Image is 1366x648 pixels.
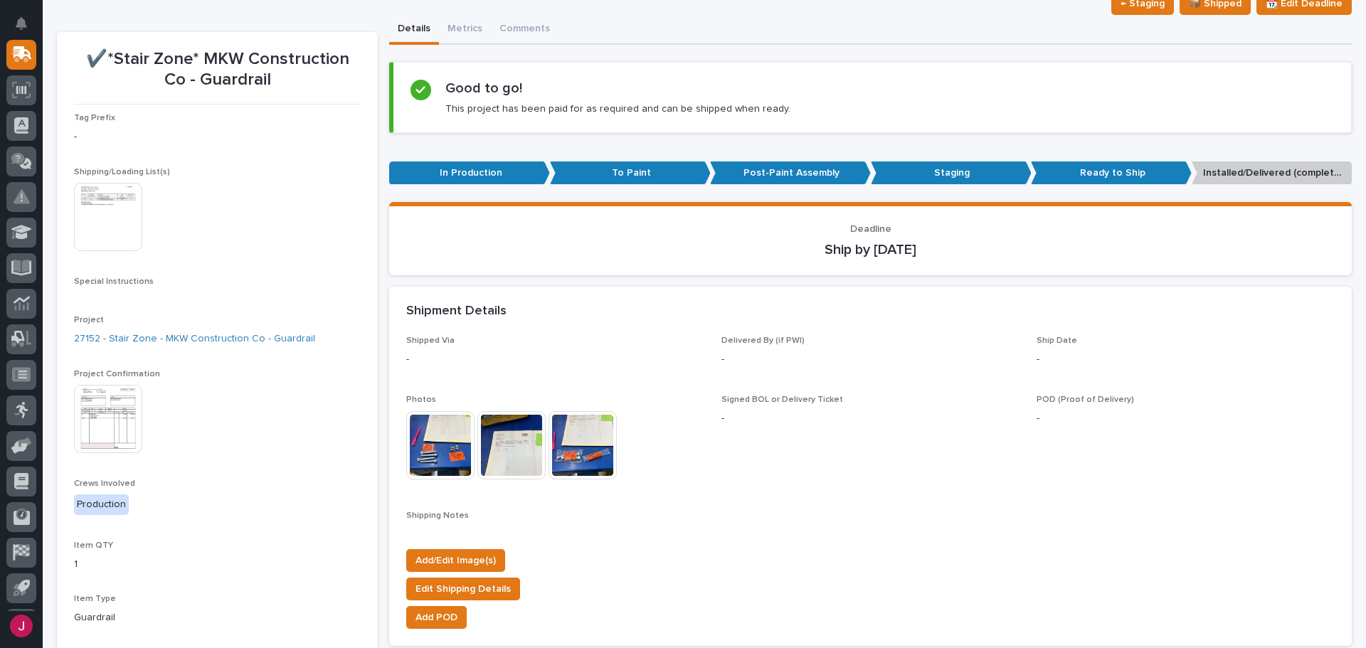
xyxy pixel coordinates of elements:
[406,395,436,404] span: Photos
[1031,161,1192,185] p: Ready to Ship
[439,15,491,45] button: Metrics
[6,611,36,641] button: users-avatar
[721,411,1020,426] p: -
[406,241,1335,258] p: Ship by [DATE]
[74,316,104,324] span: Project
[74,129,361,144] p: -
[710,161,871,185] p: Post-Paint Assembly
[74,494,129,515] div: Production
[389,161,550,185] p: In Production
[74,114,115,122] span: Tag Prefix
[74,168,170,176] span: Shipping/Loading List(s)
[74,277,154,286] span: Special Instructions
[74,557,361,572] p: 1
[74,479,135,488] span: Crews Involved
[74,595,116,603] span: Item Type
[445,80,522,97] h2: Good to go!
[1192,161,1352,185] p: Installed/Delivered (completely done)
[871,161,1032,185] p: Staging
[406,511,469,520] span: Shipping Notes
[18,17,36,40] div: Notifications
[406,549,505,572] button: Add/Edit Image(s)
[389,15,439,45] button: Details
[74,610,361,625] p: Guardrail
[406,606,467,629] button: Add POD
[74,541,113,550] span: Item QTY
[550,161,711,185] p: To Paint
[721,336,805,345] span: Delivered By (if PWI)
[721,352,1020,367] p: -
[1037,411,1335,426] p: -
[721,395,843,404] span: Signed BOL or Delivery Ticket
[406,352,704,367] p: -
[491,15,558,45] button: Comments
[6,9,36,38] button: Notifications
[1037,395,1134,404] span: POD (Proof of Delivery)
[74,370,160,378] span: Project Confirmation
[850,224,891,234] span: Deadline
[445,102,790,115] p: This project has been paid for as required and can be shipped when ready.
[74,49,361,90] p: ✔️*Stair Zone* MKW Construction Co - Guardrail
[415,580,511,597] span: Edit Shipping Details
[1037,352,1335,367] p: -
[406,304,507,319] h2: Shipment Details
[1037,336,1077,345] span: Ship Date
[415,609,457,626] span: Add POD
[74,331,315,346] a: 27152 - Stair Zone - MKW Construction Co - Guardrail
[406,336,455,345] span: Shipped Via
[415,552,496,569] span: Add/Edit Image(s)
[406,578,520,600] button: Edit Shipping Details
